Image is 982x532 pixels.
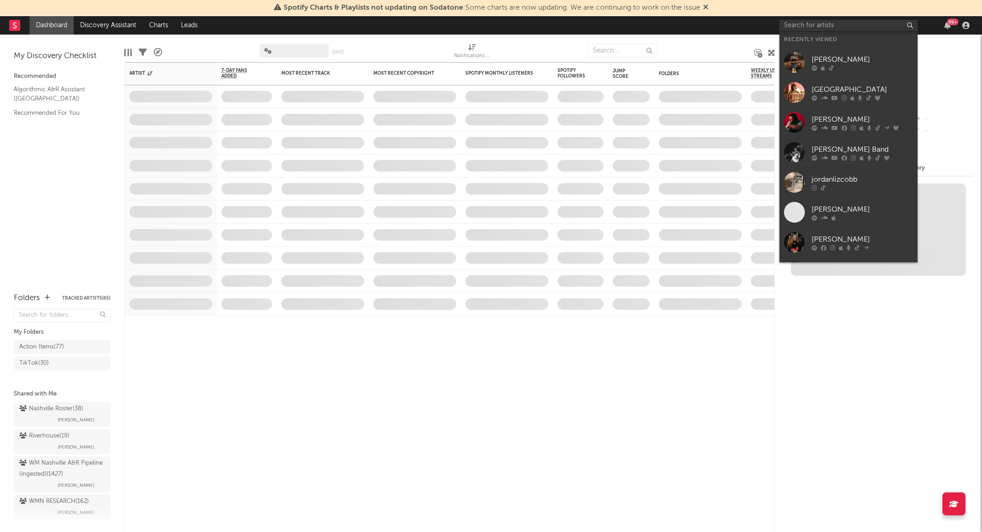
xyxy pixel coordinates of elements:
div: My Folders [14,327,110,338]
div: Jump Score [613,68,636,79]
div: Action Items ( 77 ) [19,342,64,353]
div: Most Recent Copyright [373,71,442,76]
div: [PERSON_NAME] [812,114,913,125]
div: WMN RESEARCH ( 162 ) [19,496,89,507]
span: [PERSON_NAME] [58,507,94,518]
span: 7-Day Fans Added [221,68,258,79]
a: [GEOGRAPHIC_DATA] [779,77,918,107]
div: Spotify Followers [558,68,590,79]
div: [PERSON_NAME] Band [812,144,913,155]
input: Search... [588,44,657,58]
a: Action Items(77) [14,340,110,354]
div: [GEOGRAPHIC_DATA] [812,84,913,95]
span: Dismiss [703,4,709,12]
a: WM Nashville A&R Pipeline (ingested)(1427)[PERSON_NAME] [14,456,110,492]
a: [PERSON_NAME] Band [779,137,918,167]
a: [PERSON_NAME] [779,227,918,257]
a: [PERSON_NAME] [779,197,918,227]
div: Spotify Monthly Listeners [465,71,535,76]
div: Notifications (Artist) [454,39,491,66]
div: Folders [14,293,40,304]
div: WM Nashville A&R Pipeline (ingested) ( 1427 ) [19,458,103,480]
a: Charts [143,16,174,35]
div: TikTok ( 30 ) [19,358,49,369]
button: Tracked Artists(65) [62,296,110,301]
a: [PERSON_NAME] [779,107,918,137]
span: : Some charts are now updating. We are continuing to work on the issue [284,4,700,12]
div: My Discovery Checklist [14,51,110,62]
div: Edit Columns [124,39,132,66]
a: Dashboard [29,16,74,35]
span: [PERSON_NAME] [58,414,94,426]
div: Filters [139,39,147,66]
div: Nashville Roster ( 38 ) [19,403,83,414]
div: jordanlizcobb [812,174,913,185]
div: Artist [129,71,198,76]
input: Search for folders... [14,309,110,322]
div: Notifications (Artist) [454,51,491,62]
div: Folders [659,71,728,77]
button: Save [332,49,344,54]
span: Spotify Charts & Playlists not updating on Sodatone [284,4,463,12]
a: Algorithmic A&R Assistant ([GEOGRAPHIC_DATA]) [14,84,101,103]
div: -- [912,113,973,125]
div: [PERSON_NAME] [812,204,913,215]
div: Recently Viewed [784,34,913,45]
a: Riverhouse(19)[PERSON_NAME] [14,429,110,454]
div: A&R Pipeline [154,39,162,66]
div: -- [912,125,973,137]
span: Weekly US Streams [751,68,783,79]
div: Recommended [14,71,110,82]
span: [PERSON_NAME] [58,480,94,491]
a: Leads [174,16,204,35]
div: Riverhouse ( 19 ) [19,431,70,442]
a: jordanlizcobb [779,167,918,197]
input: Search for artists [779,20,918,31]
div: [PERSON_NAME] [812,54,913,65]
div: Shared with Me [14,389,110,400]
a: [PERSON_NAME] [779,47,918,77]
a: [PERSON_NAME] [779,257,918,287]
a: Nashville Roster(38)[PERSON_NAME] [14,402,110,427]
a: Discovery Assistant [74,16,143,35]
span: [PERSON_NAME] [58,442,94,453]
a: Recommended For You [14,108,101,118]
div: Most Recent Track [281,71,350,76]
div: 99 + [947,18,959,25]
a: TikTok(30) [14,356,110,370]
button: 99+ [944,22,951,29]
a: WMN RESEARCH(162)[PERSON_NAME] [14,495,110,520]
div: [PERSON_NAME] [812,234,913,245]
